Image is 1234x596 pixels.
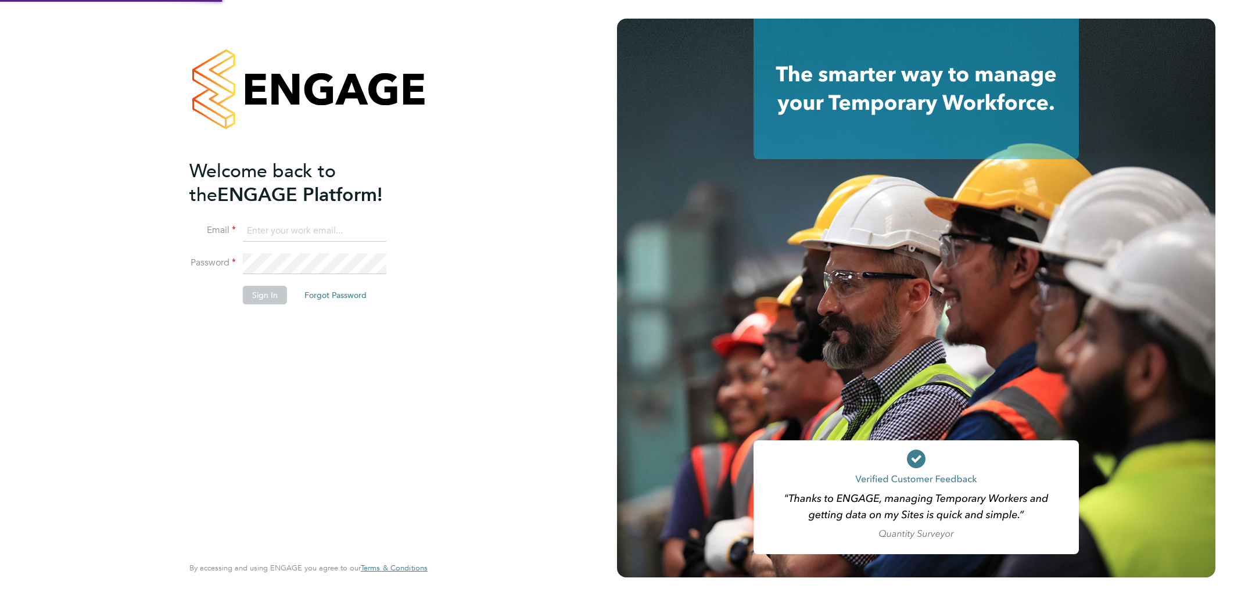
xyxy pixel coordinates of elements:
[189,160,336,206] span: Welcome back to the
[189,257,236,269] label: Password
[243,286,287,304] button: Sign In
[361,563,428,573] span: Terms & Conditions
[189,224,236,236] label: Email
[361,563,428,573] a: Terms & Conditions
[295,286,376,304] button: Forgot Password
[189,563,428,573] span: By accessing and using ENGAGE you agree to our
[243,221,386,242] input: Enter your work email...
[189,159,416,207] h2: ENGAGE Platform!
